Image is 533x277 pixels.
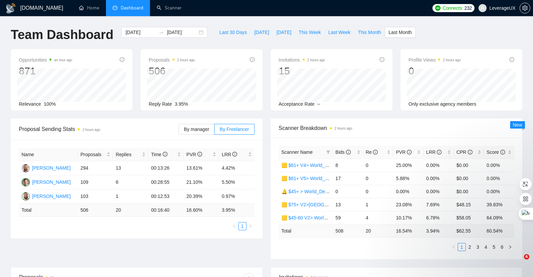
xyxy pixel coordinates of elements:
td: 0 [333,185,363,198]
span: [DATE] [254,29,269,36]
td: 00:16:40 [148,204,184,217]
a: 🟨 $75+ V2>[GEOGRAPHIC_DATA]+[GEOGRAPHIC_DATA] Only_Tony-UX/UI_General [281,202,467,207]
td: $48.15 [454,198,484,211]
img: logo [5,3,16,14]
td: 10.17% [393,211,423,224]
button: Last Month [385,27,415,38]
img: AK [22,164,30,172]
span: Profile Views [409,56,461,64]
span: filter [325,147,332,157]
td: 25.00% [393,159,423,172]
span: info-circle [250,57,255,62]
span: CPR [456,149,472,155]
span: Acceptance Rate [279,101,315,107]
td: 0 [363,172,393,185]
td: 39.83% [484,198,514,211]
span: Only exclusive agency members [409,101,477,107]
td: 64.09% [484,211,514,224]
a: 🔔 $45+ > World_Design+Dev_General [281,189,365,194]
a: setting [520,5,530,11]
span: info-circle [437,150,442,154]
td: 0.97% [219,189,254,204]
span: Relevance [19,101,41,107]
a: 🟨 $61+ V4> World_Design Only_Roman-UX/UI_General [281,163,402,168]
td: 13.61% [184,161,219,175]
td: 508 [333,224,363,237]
td: 4 [363,211,393,224]
span: info-circle [197,152,202,157]
span: Last Week [328,29,350,36]
div: [PERSON_NAME] [32,193,71,200]
td: 16.60 % [184,204,219,217]
td: 17 [333,172,363,185]
span: Proposal Sending Stats [19,125,179,133]
span: Scanner Name [281,149,313,155]
span: right [249,224,253,228]
span: By manager [184,127,209,132]
td: 6.78% [423,211,454,224]
span: Proposals [149,56,195,64]
img: upwork-logo.png [435,5,441,11]
div: 0 [409,65,461,77]
div: 506 [149,65,195,77]
li: Next Page [246,222,255,230]
a: RL[PERSON_NAME] [22,193,71,199]
td: 59 [333,211,363,224]
td: 00:13:26 [148,161,184,175]
span: filter [326,150,330,154]
h1: Team Dashboard [11,27,113,43]
time: 2 hours ago [177,58,195,62]
span: Reply Rate [149,101,172,107]
div: 871 [19,65,72,77]
span: Bids [336,149,351,155]
span: By Freelancer [220,127,249,132]
span: [DATE] [276,29,291,36]
span: swap-right [159,30,164,35]
span: info-circle [509,57,514,62]
span: This Week [299,29,321,36]
img: TV [22,178,30,186]
td: 1 [363,198,393,211]
td: 5.50% [219,175,254,189]
a: 🟨 $45-60 V2> World_Design+Dev_Antony-Front-End_General [281,215,414,220]
button: Last Week [325,27,354,38]
td: 20.39% [184,189,219,204]
span: Last Month [388,29,412,36]
li: 1 [238,222,246,230]
td: 00:12:53 [148,189,184,204]
iframe: Intercom live chat [510,254,526,270]
span: 3.95% [175,101,188,107]
td: 294 [78,161,113,175]
span: info-circle [380,57,384,62]
time: 2 hours ago [82,128,100,132]
td: 103 [78,189,113,204]
td: 1 [113,189,148,204]
td: $0.00 [454,172,484,185]
a: homeHome [79,5,99,11]
span: info-circle [232,152,237,157]
td: 20 [113,204,148,217]
span: Opportunities [19,56,72,64]
button: setting [520,3,530,13]
td: 21.10% [184,175,219,189]
span: dashboard [113,5,117,10]
td: Total [279,224,333,237]
span: Invitations [279,56,325,64]
time: an hour ago [54,58,72,62]
td: 00:28:55 [148,175,184,189]
a: searchScanner [157,5,182,11]
td: 16.54 % [393,224,423,237]
span: PVR [396,149,412,155]
button: right [246,222,255,230]
span: Re [366,149,378,155]
span: Dashboard [121,5,143,11]
th: Proposals [78,148,113,161]
td: $0.00 [454,159,484,172]
td: 13 [333,198,363,211]
time: 2 hours ago [335,127,352,130]
td: 0 [363,159,393,172]
a: 🟨 $61+ V5> World_Design+Dev_Antony-Full-Stack_General [281,176,410,181]
td: 0 [363,185,393,198]
td: 0.00% [484,159,514,172]
input: End date [167,29,197,36]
